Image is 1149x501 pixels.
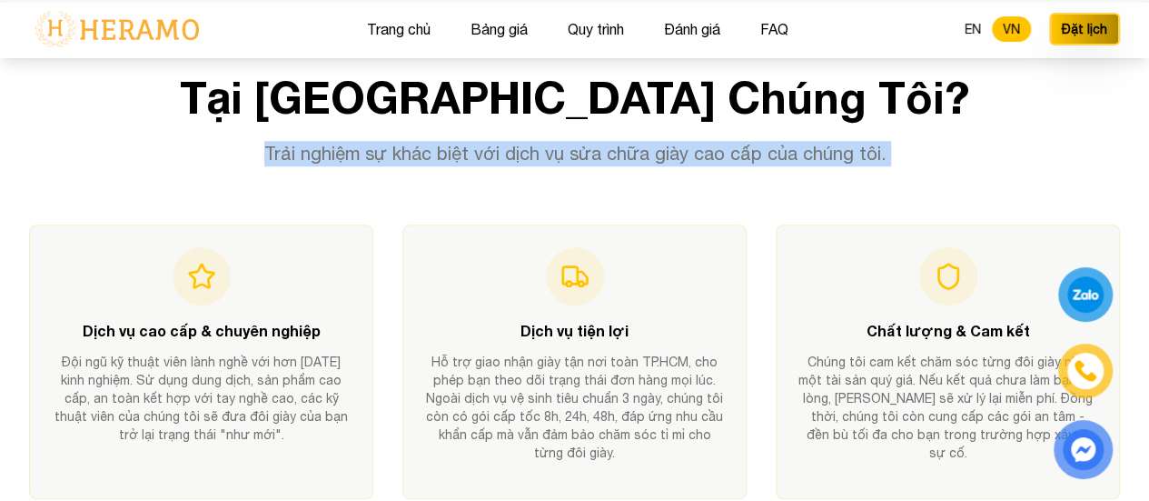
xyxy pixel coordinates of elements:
button: Đánh giá [659,17,726,41]
button: Quy trình [562,17,629,41]
p: Trải nghiệm sự khác biệt với dịch vụ sửa chữa giày cao cấp của chúng tôi. [226,141,924,166]
p: Hỗ trợ giao nhận giày tận nơi toàn TP.HCM, cho phép bạn theo dõi trạng thái đơn hàng mọi lúc. Ngo... [425,353,724,462]
button: Trang chủ [362,17,436,41]
img: logo-with-text.png [29,10,204,48]
button: EN [954,16,992,42]
p: Chúng tôi cam kết chăm sóc từng đôi giày như một tài sản quý giá. Nếu kết quả chưa làm bạn hài lò... [798,353,1097,462]
h4: Dịch vụ cao cấp & chuyên nghiệp [52,320,351,342]
h4: Dịch vụ tiện lợi [425,320,724,342]
button: Bảng giá [465,17,533,41]
button: VN [992,16,1031,42]
button: FAQ [755,17,794,41]
h4: Chất lượng & Cam kết [798,320,1097,342]
img: phone-icon [1075,361,1095,381]
h2: Tại [GEOGRAPHIC_DATA] Chúng Tôi? [29,75,1120,119]
p: Đội ngũ kỹ thuật viên lành nghề với hơn [DATE] kinh nghiệm. Sử dụng dung dịch, sản phẩm cao cấp, ... [52,353,351,444]
button: Đặt lịch [1049,13,1120,45]
a: phone-icon [1061,346,1110,396]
